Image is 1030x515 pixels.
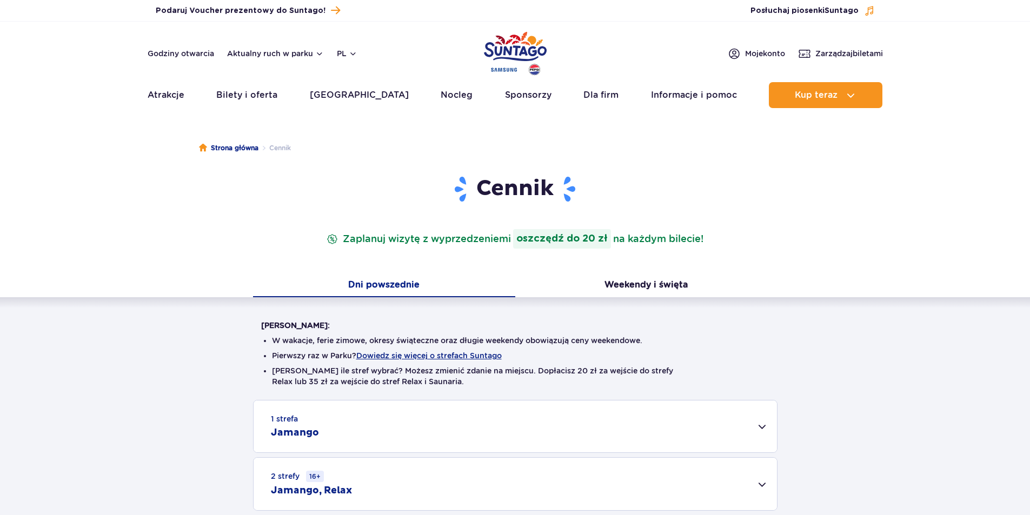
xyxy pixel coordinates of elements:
[148,82,184,108] a: Atrakcje
[750,5,875,16] button: Posłuchaj piosenkiSuntago
[337,48,357,59] button: pl
[515,275,778,297] button: Weekendy i święta
[199,143,258,153] a: Strona główna
[156,5,325,16] span: Podaruj Voucher prezentowy do Suntago!
[798,47,883,60] a: Zarządzajbiletami
[216,82,277,108] a: Bilety i oferta
[253,275,515,297] button: Dni powszednie
[271,471,324,482] small: 2 strefy
[148,48,214,59] a: Godziny otwarcia
[227,49,324,58] button: Aktualny ruch w parku
[505,82,551,108] a: Sponsorzy
[745,48,785,59] span: Moje konto
[324,229,706,249] p: Zaplanuj wizytę z wyprzedzeniem na każdym bilecie!
[441,82,473,108] a: Nocleg
[769,82,882,108] button: Kup teraz
[271,484,352,497] h2: Jamango, Relax
[484,27,547,77] a: Park of Poland
[583,82,619,108] a: Dla firm
[825,7,859,15] span: Suntago
[651,82,737,108] a: Informacje i pomoc
[261,321,330,330] strong: [PERSON_NAME]:
[258,143,291,153] li: Cennik
[306,471,324,482] small: 16+
[795,90,838,100] span: Kup teraz
[272,365,759,387] li: [PERSON_NAME] ile stref wybrać? Możesz zmienić zdanie na miejscu. Dopłacisz 20 zł za wejście do s...
[261,175,769,203] h1: Cennik
[728,47,785,60] a: Mojekonto
[356,351,502,360] button: Dowiedz się więcej o strefach Suntago
[271,413,298,424] small: 1 strefa
[272,350,759,361] li: Pierwszy raz w Parku?
[271,426,319,439] h2: Jamango
[310,82,409,108] a: [GEOGRAPHIC_DATA]
[513,229,611,249] strong: oszczędź do 20 zł
[750,5,859,16] span: Posłuchaj piosenki
[815,48,883,59] span: Zarządzaj biletami
[272,335,759,346] li: W wakacje, ferie zimowe, okresy świąteczne oraz długie weekendy obowiązują ceny weekendowe.
[156,3,340,18] a: Podaruj Voucher prezentowy do Suntago!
